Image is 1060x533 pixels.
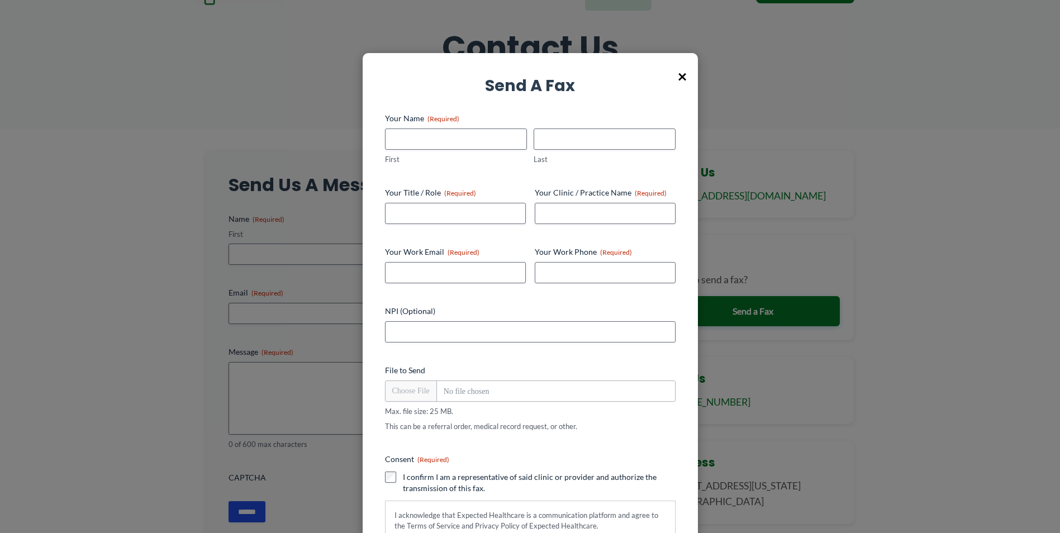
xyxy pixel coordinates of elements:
span: × [678,61,687,91]
span: (Required) [448,248,479,256]
label: Your Clinic / Practice Name [535,187,676,198]
div: This can be a referral order, medical record request, or other. [385,421,676,432]
span: (Required) [444,189,476,197]
label: File to Send [385,365,676,376]
legend: Your Name [385,113,459,124]
span: (Required) [600,248,632,256]
h3: Send a Fax [385,75,676,96]
label: First [385,154,527,165]
label: Your Work Phone [535,246,676,258]
span: (Required) [635,189,667,197]
label: Your Title / Role [385,187,526,198]
span: (Required) [427,115,459,123]
span: Max. file size: 25 MB. [385,406,676,417]
label: NPI (Optional) [385,306,676,317]
span: (Required) [417,455,449,464]
label: I confirm I am a representative of said clinic or provider and authorize the transmission of this... [403,472,676,494]
label: Your Work Email [385,246,526,258]
label: Last [534,154,676,165]
legend: Consent [385,454,449,465]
